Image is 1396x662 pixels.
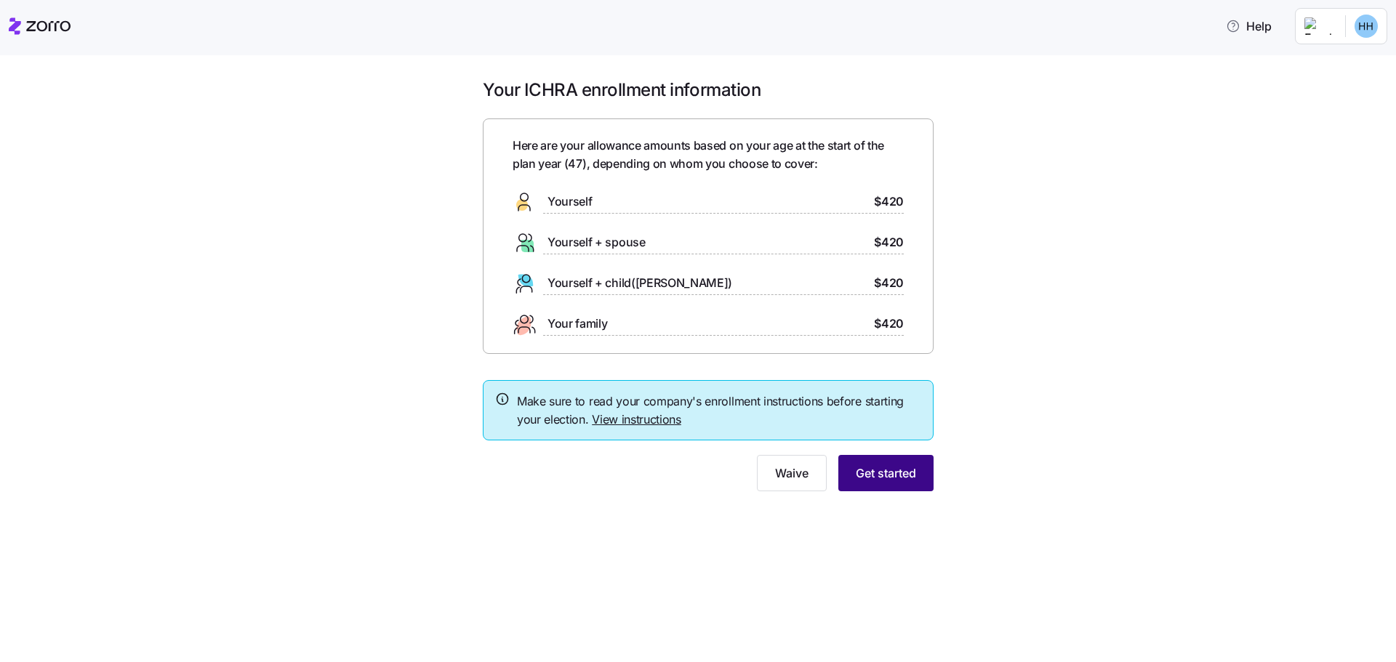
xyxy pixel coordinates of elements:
span: $420 [874,315,904,333]
h1: Your ICHRA enrollment information [483,78,934,101]
span: Help [1226,17,1272,35]
img: 96cb5a6b6735aca78c21fdbc50c0fee7 [1355,15,1378,38]
img: Employer logo [1304,17,1333,35]
button: Help [1214,12,1283,41]
span: Here are your allowance amounts based on your age at the start of the plan year ( 47 ), depending... [513,137,904,173]
span: Get started [856,464,916,482]
a: View instructions [592,412,681,427]
span: $420 [874,233,904,251]
span: Your family [547,315,607,333]
span: $420 [874,274,904,292]
button: Waive [757,455,827,491]
span: Yourself + child([PERSON_NAME]) [547,274,732,292]
span: Yourself + spouse [547,233,646,251]
button: Get started [838,455,934,491]
span: Waive [775,464,809,482]
span: $420 [874,193,904,211]
span: Yourself [547,193,592,211]
span: Make sure to read your company's enrollment instructions before starting your election. [517,392,921,429]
